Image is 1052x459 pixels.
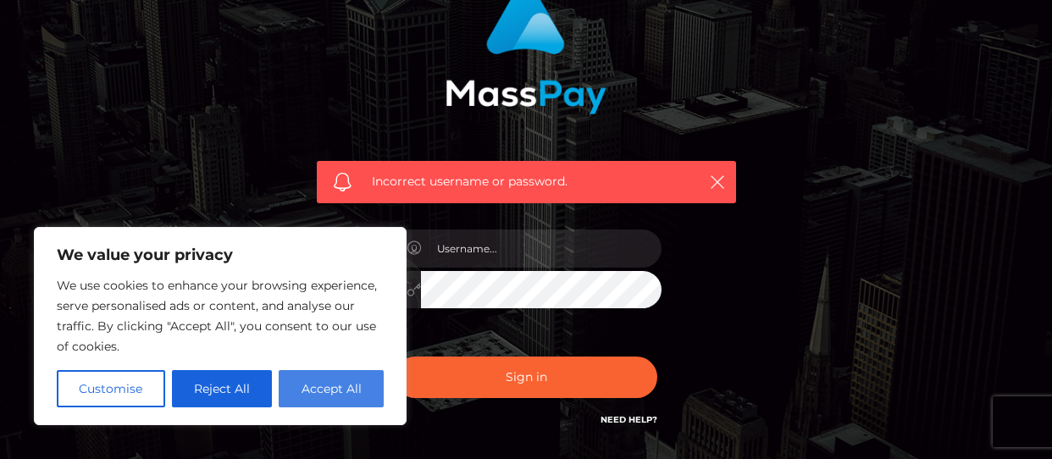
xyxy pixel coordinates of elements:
[395,357,657,398] button: Sign in
[279,370,384,407] button: Accept All
[172,370,273,407] button: Reject All
[421,229,662,268] input: Username...
[372,173,681,191] span: Incorrect username or password.
[57,370,165,407] button: Customise
[34,227,407,425] div: We value your privacy
[57,275,384,357] p: We use cookies to enhance your browsing experience, serve personalised ads or content, and analys...
[57,245,384,265] p: We value your privacy
[601,414,657,425] a: Need Help?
